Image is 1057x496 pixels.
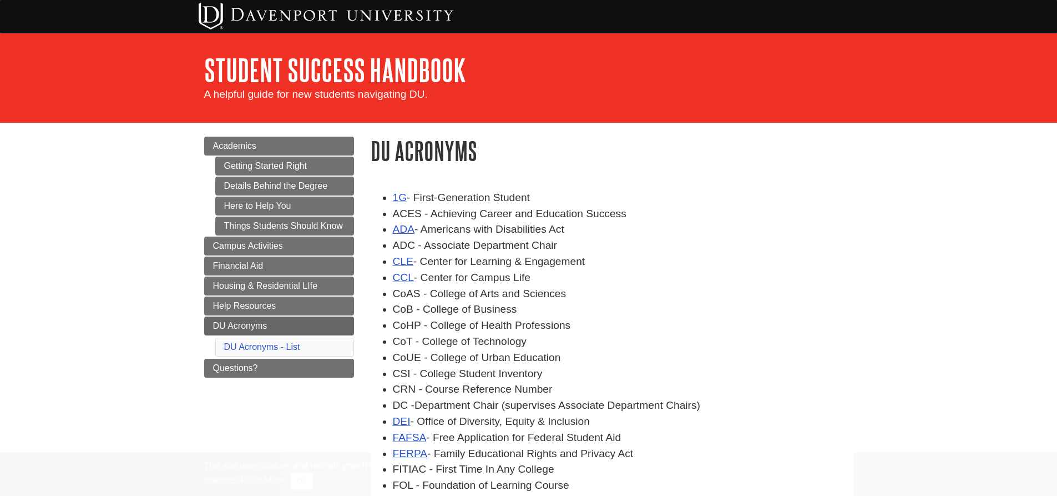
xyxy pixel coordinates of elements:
[215,217,354,236] a: Things Students Should Know
[213,141,256,151] span: Academics
[215,177,354,196] a: Details Behind the Degree
[393,448,428,459] a: FERPA
[393,398,853,414] li: DC -Department Chair (supervises Associate Department Chairs)
[213,321,267,330] span: DU Acronyms
[213,363,258,373] span: Questions?
[204,137,354,378] div: Guide Page Menu
[393,302,853,318] li: CoB - College of Business
[215,197,354,216] a: Here to Help You
[393,254,853,270] li: - Center for Learning & Engagement
[393,255,413,267] a: CLE
[213,281,318,290] span: Housing & Residential LIfe
[393,238,853,254] li: ADC - Associate Department Chair
[213,301,276,310] span: Help Resources
[215,157,354,176] a: Getting Started Right
[393,222,853,238] li: - Americans with Disabilities Act
[213,261,264,270] span: Financial Aid
[204,237,354,255] a: Campus Activities
[393,272,414,283] a: CCL
[393,206,853,222] li: ACES - Achieving Career and Education Success
[204,459,853,489] div: This site uses cookies and records your IP address for usage statistics. Additionally, we use Goo...
[224,342,300,352] a: DU Acronyms - List
[393,462,853,478] li: FITIAC - First Time In Any College
[393,270,853,286] li: - Center for Campus Life
[393,432,427,443] a: FAFSA
[393,192,407,203] a: 1G
[204,137,354,156] a: Academics
[393,366,853,382] li: CSI - College Student Inventory
[204,88,428,100] span: A helpful guide for new students navigating DU.
[393,334,853,350] li: CoT - College of Technology
[204,257,354,275] a: Financial Aid
[393,190,853,206] li: - First-Generation Student
[204,277,354,295] a: Housing & Residential LIfe
[371,137,853,165] h1: DU Acronyms
[393,430,853,446] li: - Free Application for Federal Student Aid
[204,359,354,378] a: Questions?
[393,446,853,462] li: - Family Educational Rights and Privacy Act
[393,286,853,302] li: CoAS - College of Arts and Sciences
[393,414,853,430] li: - Office of Diversity, Equity & Inclusion
[393,415,411,427] a: DEI
[393,382,853,398] li: CRN - Course Reference Number
[393,350,853,366] li: CoUE - College of Urban Education
[199,3,453,29] img: Davenport University
[204,317,354,335] a: DU Acronyms
[393,318,853,334] li: CoHP - College of Health Professions
[291,473,312,489] button: Close
[393,478,853,494] li: FOL - Foundation of Learning Course
[213,241,283,250] span: Campus Activities
[204,53,466,87] a: Student Success Handbook
[240,475,284,485] a: Read More
[204,297,354,315] a: Help Resources
[393,223,414,235] a: ADA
